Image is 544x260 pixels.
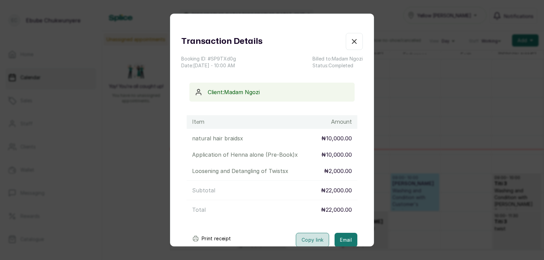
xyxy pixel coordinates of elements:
p: Total [192,206,206,214]
p: Client: Madam Ngozi [208,88,349,96]
h1: Item [192,118,204,126]
p: ₦2,000.00 [324,167,352,175]
h1: Amount [331,118,352,126]
p: Date: [DATE] ・ 10:00 AM [181,62,236,69]
button: Email [335,233,357,247]
p: Billed to: Madam Ngozi [312,55,363,62]
p: Booking ID: # SP9TXd0g [181,55,236,62]
p: Loosening and Detangling of Twists x [192,167,288,175]
p: ₦22,000.00 [321,206,352,214]
p: ₦10,000.00 [321,151,352,159]
p: Application of Henna alone (Pre-Book) x [192,151,298,159]
button: Print receipt [187,232,237,245]
p: Status: Completed [312,62,363,69]
h1: Transaction Details [181,35,262,48]
p: natural hair braids x [192,134,243,142]
p: ₦22,000.00 [321,186,352,194]
p: ₦10,000.00 [321,134,352,142]
button: Copy link [296,233,329,247]
p: Subtotal [192,186,215,194]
